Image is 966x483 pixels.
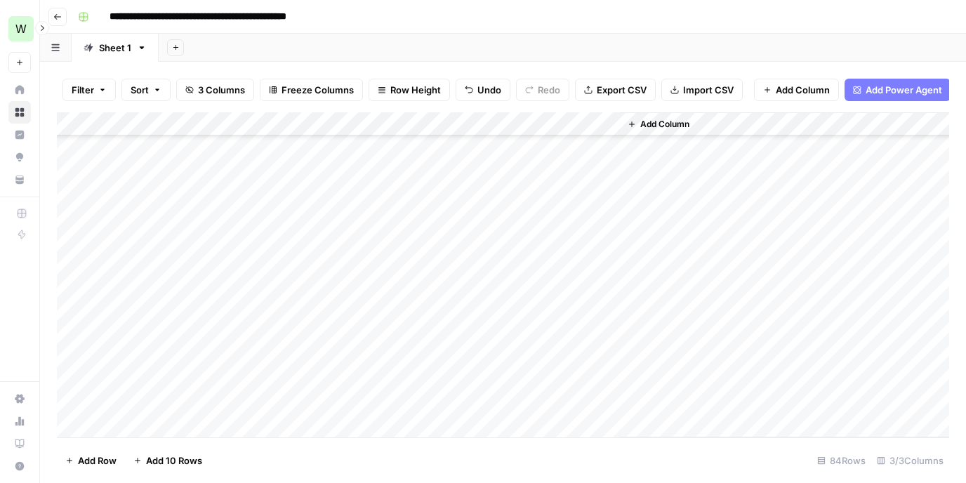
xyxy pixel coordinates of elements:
[516,79,569,101] button: Redo
[754,79,839,101] button: Add Column
[683,83,734,97] span: Import CSV
[72,83,94,97] span: Filter
[57,449,125,472] button: Add Row
[812,449,871,472] div: 84 Rows
[369,79,450,101] button: Row Height
[131,83,149,97] span: Sort
[8,168,31,191] a: Your Data
[845,79,951,101] button: Add Power Agent
[390,83,441,97] span: Row Height
[8,410,31,432] a: Usage
[866,83,942,97] span: Add Power Agent
[575,79,656,101] button: Export CSV
[72,34,159,62] a: Sheet 1
[8,11,31,46] button: Workspace: Workspace1
[776,83,830,97] span: Add Column
[282,83,354,97] span: Freeze Columns
[198,83,245,97] span: 3 Columns
[125,449,211,472] button: Add 10 Rows
[176,79,254,101] button: 3 Columns
[538,83,560,97] span: Redo
[8,124,31,146] a: Insights
[597,83,647,97] span: Export CSV
[640,118,689,131] span: Add Column
[477,83,501,97] span: Undo
[8,101,31,124] a: Browse
[661,79,743,101] button: Import CSV
[78,454,117,468] span: Add Row
[8,388,31,410] a: Settings
[8,432,31,455] a: Learning Hub
[62,79,116,101] button: Filter
[8,79,31,101] a: Home
[15,20,27,37] span: W
[871,449,949,472] div: 3/3 Columns
[456,79,510,101] button: Undo
[260,79,363,101] button: Freeze Columns
[99,41,131,55] div: Sheet 1
[121,79,171,101] button: Sort
[8,455,31,477] button: Help + Support
[146,454,202,468] span: Add 10 Rows
[8,146,31,168] a: Opportunities
[622,115,695,133] button: Add Column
